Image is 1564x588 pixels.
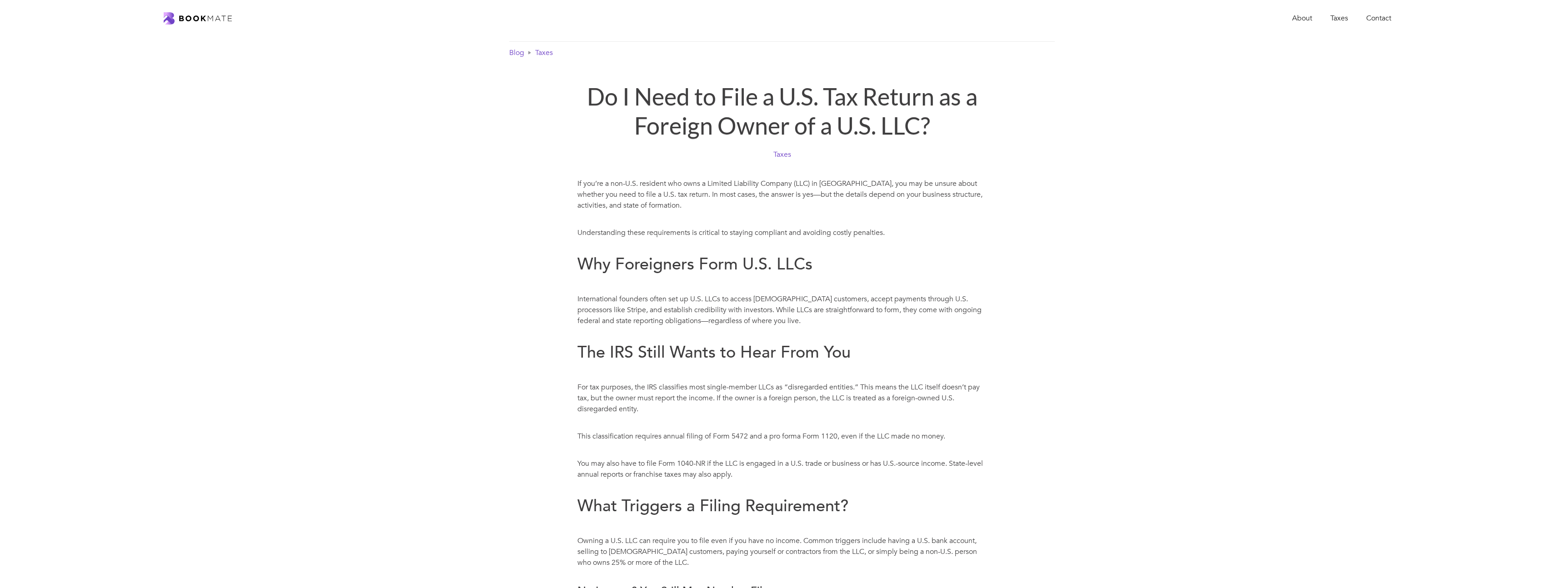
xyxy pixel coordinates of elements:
[577,329,987,340] p: ‍
[577,241,987,252] p: ‍
[1357,9,1400,28] a: Contact
[577,382,987,414] p: For tax purposes, the IRS classifies most single-member LLCs as “disregarded entities.” This mean...
[1321,9,1357,28] a: Taxes
[577,368,987,379] p: ‍
[577,458,987,480] p: You may also have to file Form 1040-NR if the LLC is engaged in a U.S. trade or business or has U...
[577,444,987,455] p: ‍
[577,294,987,326] p: International founders often set up U.S. LLCs to access [DEMOGRAPHIC_DATA] customers, accept paym...
[577,496,987,516] h2: What Triggers a Filing Requirement?
[577,178,987,211] p: If you’re a non-U.S. resident who owns a Limited Liability Company (LLC) in [GEOGRAPHIC_DATA], yo...
[577,483,987,493] p: ‍
[576,82,988,140] h1: Do I Need to File a U.S. Tax Return as a Foreign Owner of a U.S. LLC?
[577,417,987,428] p: ‍
[577,343,987,363] h2: The IRS Still Wants to Hear From You
[535,47,553,58] a: Taxes
[577,522,987,533] p: ‍
[509,47,524,58] a: Blog
[773,149,791,160] a: Taxes
[577,214,987,224] p: ‍
[577,535,987,568] p: Owning a U.S. LLC can require you to file even if you have no income. Common triggers include hav...
[577,227,987,238] p: Understanding these requirements is critical to staying compliant and avoiding costly penalties.
[164,12,232,25] a: home
[577,571,987,582] p: ‍
[577,431,987,442] p: This classification requires annual filing of Form 5472 and a pro forma Form 1120, even if the LL...
[577,280,987,291] p: ‍
[1283,9,1321,28] a: About
[577,254,987,274] h2: Why Foreigners Form U.S. LLCs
